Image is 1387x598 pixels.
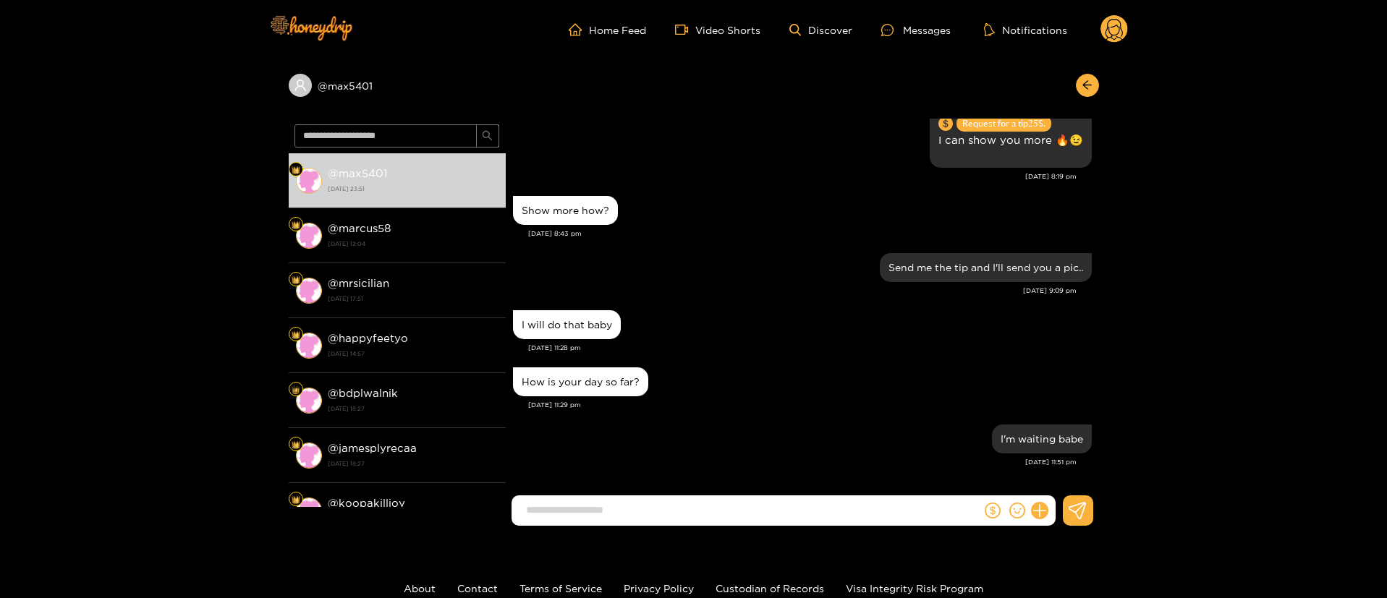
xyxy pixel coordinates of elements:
[328,442,417,454] strong: @ jamesplyrecaa
[888,262,1083,273] div: Send me the tip and I'll send you a pic..
[296,497,322,524] img: conversation
[522,376,640,388] div: How is your day so far?
[519,583,602,594] a: Terms of Service
[930,107,1092,168] div: Sep. 22, 8:19 pm
[1082,80,1093,92] span: arrow-left
[289,74,506,97] div: @max5401
[569,23,589,36] span: home
[1009,503,1025,518] span: smile
[513,310,621,339] div: Sep. 22, 11:28 pm
[624,583,694,594] a: Privacy Policy
[328,277,389,289] strong: @ mrsicilian
[675,23,695,36] span: video-camera
[569,23,646,36] a: Home Feed
[292,166,300,174] img: Fan Level
[294,79,307,92] span: user
[513,367,648,396] div: Sep. 22, 11:29 pm
[513,196,618,225] div: Sep. 22, 8:43 pm
[482,130,493,142] span: search
[328,292,499,305] strong: [DATE] 17:51
[880,253,1092,282] div: Sep. 22, 9:09 pm
[292,440,300,449] img: Fan Level
[522,205,609,216] div: Show more how?
[1076,74,1099,97] button: arrow-left
[292,221,300,229] img: Fan Level
[513,171,1077,181] div: [DATE] 8:19 pm
[292,330,300,339] img: Fan Level
[328,332,408,344] strong: @ happyfeetyo
[328,222,391,234] strong: @ marcus58
[985,503,1001,518] span: dollar
[846,583,983,594] a: Visa Integrity Risk Program
[513,457,1077,467] div: [DATE] 11:51 pm
[292,275,300,284] img: Fan Level
[328,182,499,195] strong: [DATE] 23:51
[1001,433,1083,445] div: I'm waiting babe
[296,388,322,414] img: conversation
[328,457,499,470] strong: [DATE] 18:27
[328,387,398,399] strong: @ bdplwalnik
[292,385,300,394] img: Fan Level
[328,237,499,250] strong: [DATE] 12:04
[328,167,387,179] strong: @ max5401
[992,424,1092,453] div: Sep. 22, 11:51 pm
[881,22,951,38] div: Messages
[296,168,322,194] img: conversation
[789,24,852,36] a: Discover
[328,402,499,415] strong: [DATE] 18:27
[457,583,498,594] a: Contact
[522,319,612,330] div: I will do that baby
[296,223,322,249] img: conversation
[476,124,499,148] button: search
[716,583,824,594] a: Custodian of Records
[957,116,1051,132] span: Request for a tip 25 $.
[982,500,1004,521] button: dollar
[296,278,322,304] img: conversation
[528,228,1092,239] div: [DATE] 8:43 pm
[938,132,1083,148] p: I can show you more 🔥😉
[528,400,1092,410] div: [DATE] 11:29 pm
[296,333,322,359] img: conversation
[328,347,499,360] strong: [DATE] 14:57
[296,443,322,469] img: conversation
[938,116,953,131] span: dollar-circle
[528,343,1092,353] div: [DATE] 11:28 pm
[675,23,760,36] a: Video Shorts
[404,583,436,594] a: About
[292,495,300,504] img: Fan Level
[328,497,405,509] strong: @ koopakilljoy
[513,286,1077,296] div: [DATE] 9:09 pm
[980,22,1072,37] button: Notifications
